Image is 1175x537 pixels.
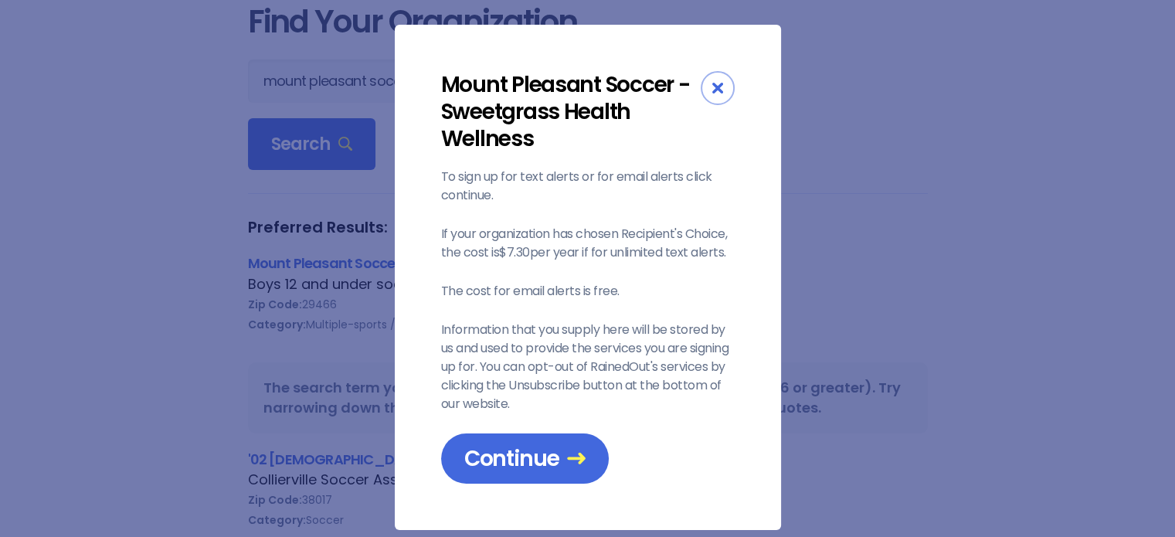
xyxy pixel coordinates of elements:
[441,225,735,262] p: If your organization has chosen Recipient's Choice, the cost is $7.30 per year if for unlimited t...
[464,445,586,472] span: Continue
[441,321,735,413] p: Information that you supply here will be stored by us and used to provide the services you are si...
[441,71,701,152] div: Mount Pleasant Soccer - Sweetgrass Health Wellness
[441,168,735,205] p: To sign up for text alerts or for email alerts click continue.
[701,71,735,105] div: Close
[441,282,735,301] p: The cost for email alerts is free.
